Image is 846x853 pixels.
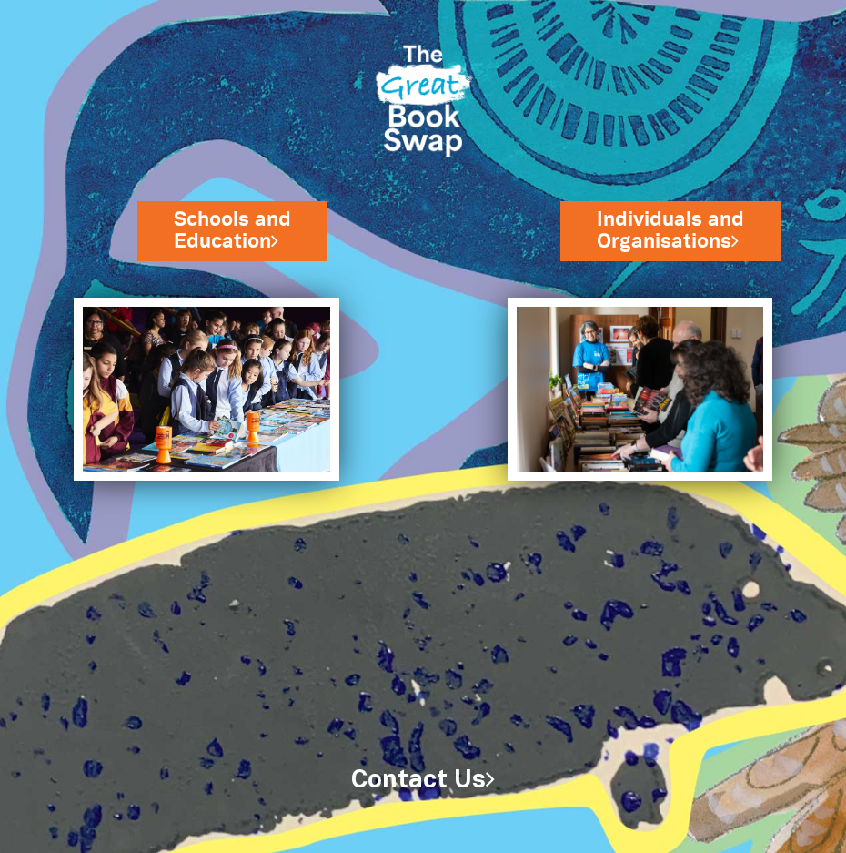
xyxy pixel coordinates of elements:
a: Contact Us [351,769,495,792]
img: Schools and Education [74,298,339,481]
img: Individuals and Organisations [508,298,773,481]
a: Individuals andOrganisations [597,206,744,256]
a: Schools andEducation [174,206,291,256]
img: Great Bookswap logo [367,22,480,173]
